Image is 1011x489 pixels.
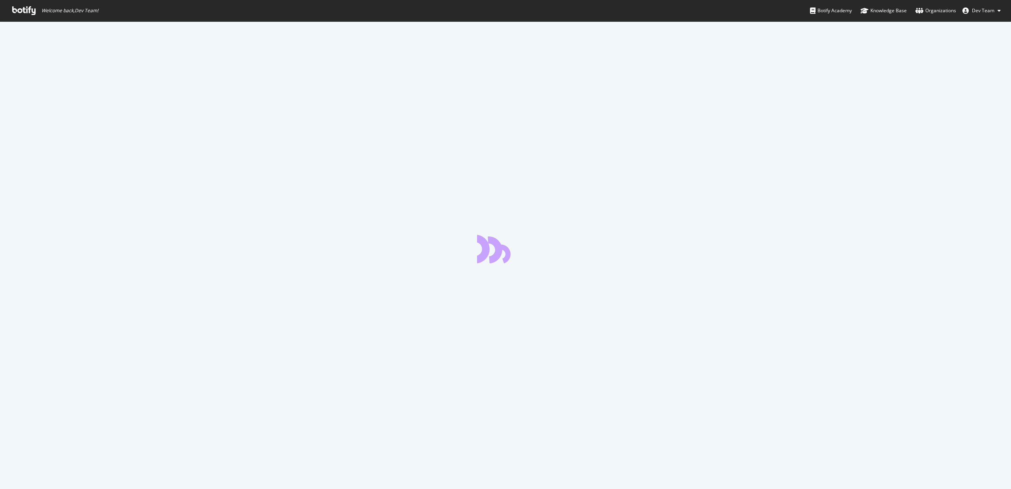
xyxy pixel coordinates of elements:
div: Knowledge Base [861,7,907,15]
div: Organizations [915,7,956,15]
div: Botify Academy [810,7,852,15]
button: Dev Team [956,4,1007,17]
span: Welcome back, Dev Team ! [41,7,98,14]
div: animation [477,235,534,263]
span: Dev Team [972,7,994,14]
